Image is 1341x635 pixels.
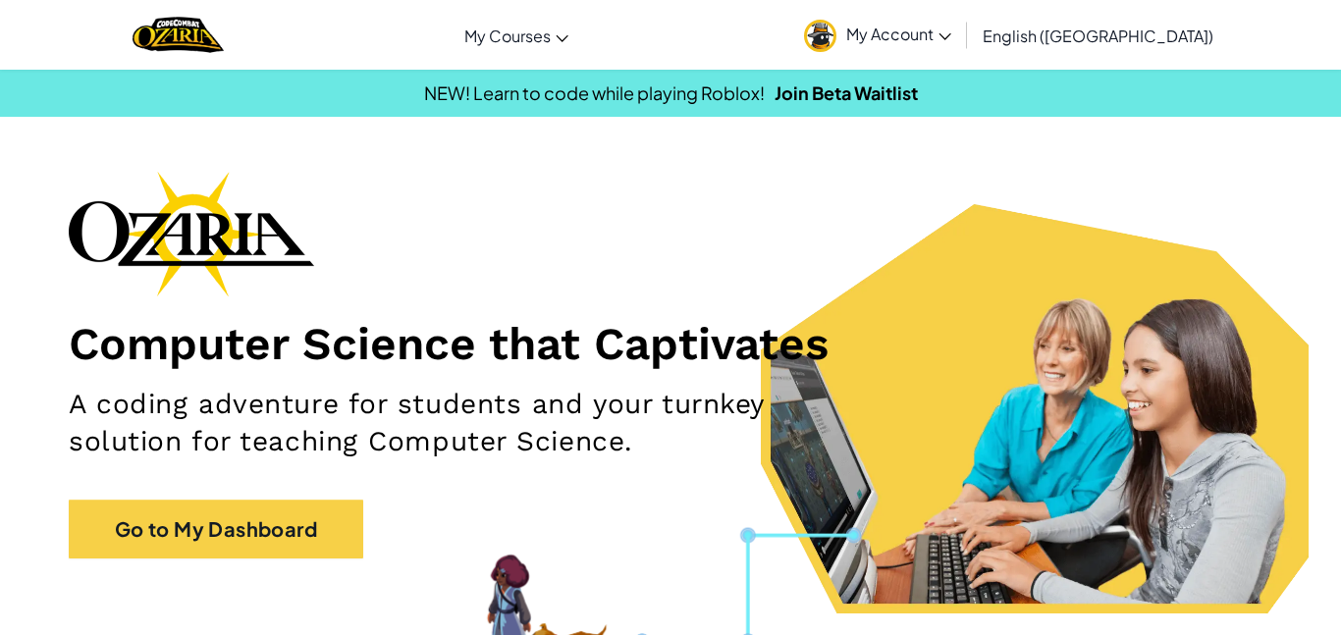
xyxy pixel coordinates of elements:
a: Join Beta Waitlist [775,81,918,104]
img: avatar [804,20,836,52]
a: Go to My Dashboard [69,500,363,558]
a: English ([GEOGRAPHIC_DATA]) [973,9,1223,62]
a: My Account [794,4,961,66]
span: NEW! Learn to code while playing Roblox! [424,81,765,104]
h2: A coding adventure for students and your turnkey solution for teaching Computer Science. [69,386,875,460]
span: My Courses [464,26,551,46]
img: Home [133,15,224,55]
a: My Courses [455,9,578,62]
span: My Account [846,24,951,44]
img: Ozaria branding logo [69,171,314,296]
span: English ([GEOGRAPHIC_DATA]) [983,26,1213,46]
a: Ozaria by CodeCombat logo [133,15,224,55]
h1: Computer Science that Captivates [69,316,1272,371]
